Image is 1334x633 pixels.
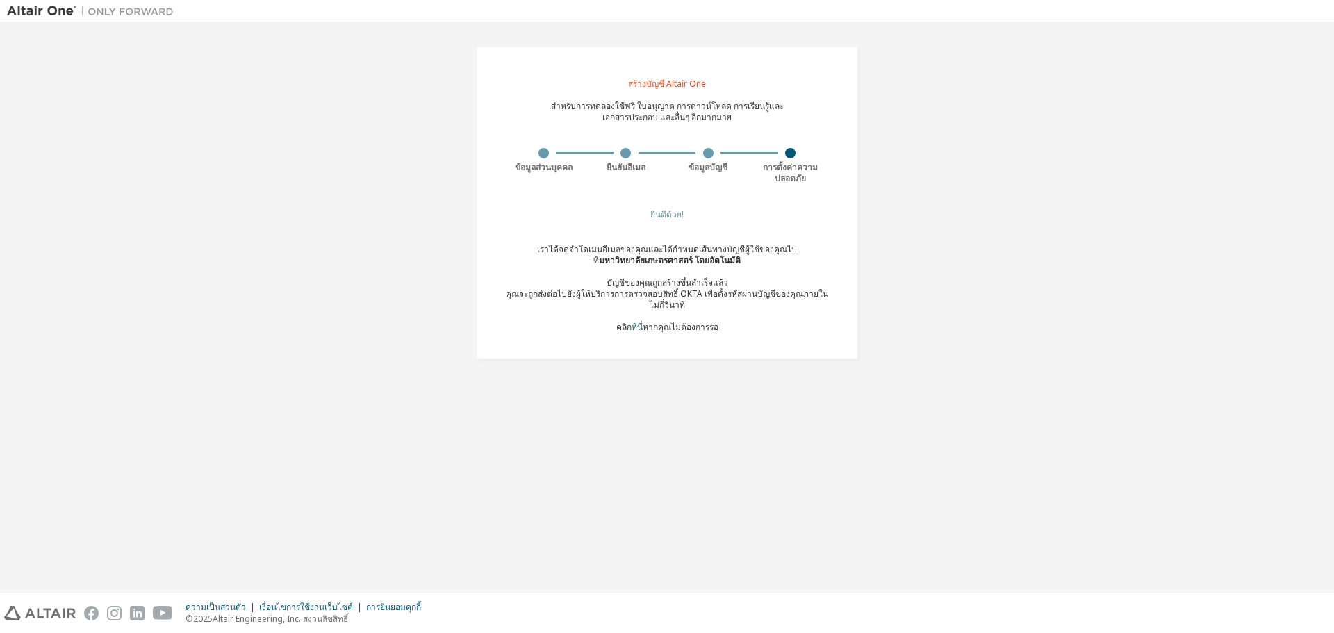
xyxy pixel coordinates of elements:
[193,613,213,625] font: 2025
[632,321,643,333] a: ที่นี่
[537,243,797,266] font: เราได้จดจำโดเมนอีเมลของคุณและได้กำหนดเส้นทางบัญชีผู้ใช้ของคุณไปที่
[628,78,706,90] font: สร้างบัญชี Altair One
[84,606,99,620] img: facebook.svg
[645,254,741,266] font: เกษตรศาสตร์ โดยอัตโนมัติ
[763,161,818,184] font: การตั้งค่าความปลอดภัย
[213,613,348,625] font: Altair Engineering, Inc. สงวนลิขสิทธิ์
[130,606,145,620] img: linkedin.svg
[602,111,732,123] font: เอกสารประกอบ และอื่นๆ อีกมากมาย
[607,161,645,173] font: ยืนยันอีเมล
[643,321,718,333] font: หากคุณไม่ต้องการรอ
[259,601,353,613] font: เงื่อนไขการใช้งานเว็บไซต์
[186,601,246,613] font: ความเป็นส่วนตัว
[153,606,173,620] img: youtube.svg
[7,4,181,18] img: อัลแทร์วัน
[186,613,193,625] font: ©
[689,161,727,173] font: ข้อมูลบัญชี
[107,606,122,620] img: instagram.svg
[515,161,573,173] font: ข้อมูลส่วนบุคคล
[607,277,728,288] font: บัญชีของคุณถูกสร้างขึ้นสำเร็จแล้ว
[551,100,784,112] font: สำหรับการทดลองใช้ฟรี ใบอนุญาต การดาวน์โหลด การเรียนรู้และ
[650,208,684,220] font: ยินดีด้วย!
[599,254,645,266] font: มหาวิทยาลัย
[4,606,76,620] img: altair_logo.svg
[506,288,828,311] font: คุณจะถูกส่งต่อไปยังผู้ให้บริการการตรวจสอบสิทธิ์ OKTA เพื่อตั้งรหัสผ่านบัญชีของคุณภายในไม่กี่วินาที
[366,601,421,613] font: การยินยอมคุกกี้
[616,321,632,333] font: คลิก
